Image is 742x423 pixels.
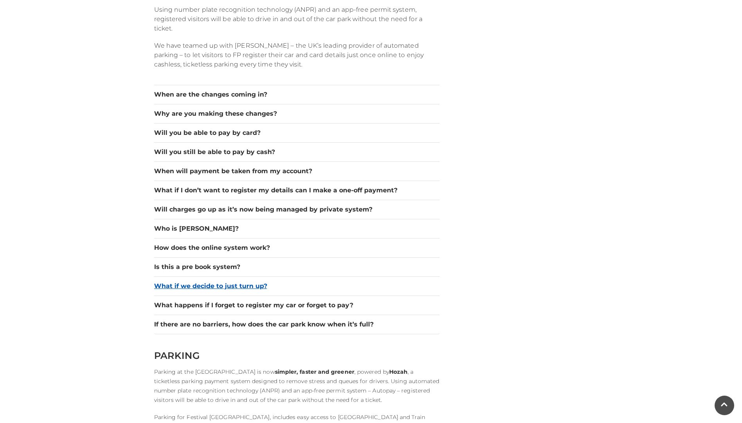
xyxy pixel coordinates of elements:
[154,5,440,33] p: Using number plate recognition technology (ANPR) and an app-free permit system, registered visito...
[154,109,440,118] button: Why are you making these changes?
[389,368,408,375] strong: Hozah
[154,90,440,99] button: When are the changes coming in?
[154,367,440,405] p: Parking at the [GEOGRAPHIC_DATA] is now , powered by , a ticketless parking payment system design...
[154,320,440,329] button: If there are no barriers, how does the car park know when it’s full?
[154,147,440,157] button: Will you still be able to pay by cash?
[154,128,440,138] button: Will you be able to pay by card?
[154,350,440,361] h2: PARKING
[154,262,440,272] button: Is this a pre book system?
[154,167,440,176] button: When will payment be taken from my account?
[154,41,440,69] p: We have teamed up with [PERSON_NAME] – the UK’s leading provider of automated parking – to let vi...
[154,301,440,310] button: What happens if I forget to register my car or forget to pay?
[154,281,440,291] button: What if we decide to just turn up?
[154,224,440,233] button: Who is [PERSON_NAME]?
[154,205,440,214] button: Will charges go up as it’s now being managed by private system?
[275,368,354,375] strong: simpler, faster and greener
[154,243,440,253] button: How does the online system work?
[154,186,440,195] button: What if I don’t want to register my details can I make a one-off payment?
